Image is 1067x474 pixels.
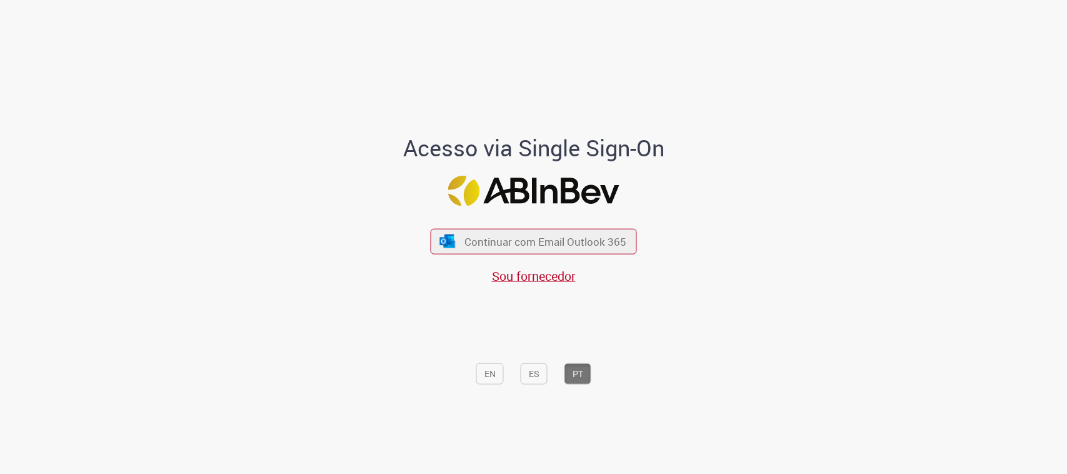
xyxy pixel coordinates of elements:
img: Logo ABInBev [448,175,619,206]
button: PT [564,363,591,385]
img: ícone Azure/Microsoft 360 [438,234,456,248]
button: EN [476,363,504,385]
a: Sou fornecedor [492,268,576,285]
span: Continuar com Email Outlook 365 [464,234,626,249]
button: ícone Azure/Microsoft 360 Continuar com Email Outlook 365 [431,229,637,255]
button: ES [521,363,548,385]
h1: Acesso via Single Sign-On [360,136,707,161]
